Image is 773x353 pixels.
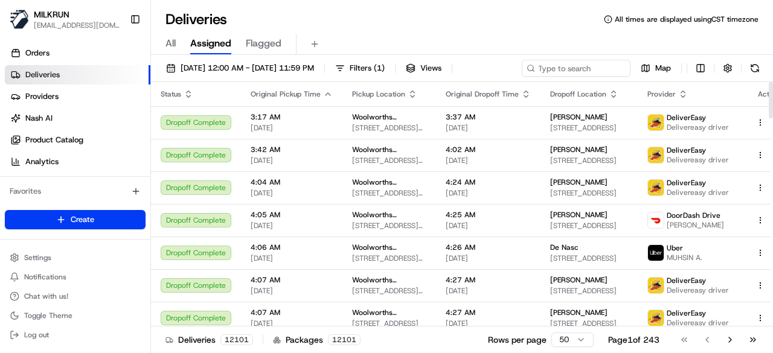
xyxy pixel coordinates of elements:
span: 4:07 AM [251,275,333,285]
span: 3:17 AM [251,112,333,122]
span: [STREET_ADDRESS][PERSON_NAME] [352,123,426,133]
span: Woolworths Supermarket [GEOGRAPHIC_DATA] - [GEOGRAPHIC_DATA] [352,112,426,122]
span: [PERSON_NAME] [550,145,608,154]
span: [DATE] [251,188,333,198]
button: Notifications [5,269,146,285]
span: 4:24 AM [446,177,531,187]
span: [DATE] [251,123,333,133]
span: Dropoff Location [550,89,606,99]
span: Log out [24,330,49,340]
button: Toggle Theme [5,307,146,324]
a: Nash AI [5,109,150,128]
span: DeliverEasy [667,308,706,318]
button: Log out [5,326,146,343]
span: [STREET_ADDRESS] [550,286,628,296]
img: delivereasy_logo.png [648,310,664,326]
p: Rows per page [488,334,547,346]
span: 4:07 AM [251,308,333,317]
span: [STREET_ADDRESS][PERSON_NAME] [352,286,426,296]
span: Provider [647,89,676,99]
img: MILKRUN [10,10,29,29]
span: Delivereasy driver [667,285,729,295]
span: [DATE] [446,286,531,296]
button: Settings [5,249,146,266]
span: MUHSIN A. [667,253,702,262]
span: Chat with us! [24,291,68,301]
span: [STREET_ADDRESS][PERSON_NAME] [352,221,426,231]
span: [EMAIL_ADDRESS][DOMAIN_NAME] [34,21,120,30]
span: [STREET_ADDRESS] [550,253,628,263]
button: Map [635,60,676,77]
span: Delivereasy driver [667,155,729,165]
span: DeliverEasy [667,276,706,285]
span: ( 1 ) [374,63,385,74]
span: Woolworths Supermarket NZ - [GEOGRAPHIC_DATA] [352,243,426,252]
button: Filters(1) [330,60,390,77]
span: [DATE] [446,188,531,198]
div: Deliveries [165,334,253,346]
span: [DATE] [251,319,333,328]
a: Product Catalog [5,130,150,150]
a: Providers [5,87,150,106]
span: [DATE] [446,156,531,165]
span: 4:04 AM [251,177,333,187]
span: Uber [667,243,683,253]
span: Create [71,214,94,225]
span: DeliverEasy [667,113,706,122]
span: Woolworths Supermarket [GEOGRAPHIC_DATA] - [GEOGRAPHIC_DATA] [352,145,426,154]
span: Orders [25,48,50,59]
span: Deliveries [25,69,60,80]
span: 4:02 AM [446,145,531,154]
span: Notifications [24,272,66,282]
span: Product Catalog [25,135,83,145]
span: Delivereasy driver [667,318,729,328]
span: [DATE] [446,253,531,263]
span: Settings [24,253,51,262]
img: delivereasy_logo.png [648,278,664,293]
input: Type to search [522,60,630,77]
span: [PERSON_NAME] [550,112,608,122]
img: delivereasy_logo.png [648,180,664,196]
button: [DATE] 12:00 AM - [DATE] 11:59 PM [161,60,319,77]
span: [DATE] [251,286,333,296]
span: Map [655,63,671,74]
span: [DATE] [446,319,531,328]
span: [PERSON_NAME] [550,210,608,220]
span: Woolworths Supermarket [GEOGRAPHIC_DATA] - [GEOGRAPHIC_DATA] [352,275,426,285]
button: Refresh [746,60,763,77]
span: [PERSON_NAME] [550,177,608,187]
span: [STREET_ADDRESS][PERSON_NAME][PERSON_NAME] [352,253,426,263]
span: [DATE] [251,221,333,231]
img: delivereasy_logo.png [648,115,664,130]
span: Toggle Theme [24,311,72,320]
span: 4:25 AM [446,210,531,220]
span: DeliverEasy [667,145,706,155]
span: 4:05 AM [251,210,333,220]
span: DoorDash Drive [667,211,720,220]
span: [DATE] 12:00 AM - [DATE] 11:59 PM [181,63,314,74]
span: Original Pickup Time [251,89,321,99]
span: DeliverEasy [667,178,706,188]
span: Nash AI [25,113,53,124]
div: Page 1 of 243 [608,334,659,346]
span: All [165,36,176,51]
span: [DATE] [446,221,531,231]
span: [STREET_ADDRESS][PERSON_NAME] [352,188,426,198]
img: delivereasy_logo.png [648,147,664,163]
span: 4:27 AM [446,308,531,317]
span: Flagged [246,36,281,51]
img: uber-new-logo.jpeg [648,245,664,261]
span: [STREET_ADDRESS][PERSON_NAME] [352,156,426,165]
img: doordash_logo_v2.png [648,212,664,228]
span: Status [161,89,181,99]
span: [STREET_ADDRESS] [550,156,628,165]
span: 4:06 AM [251,243,333,252]
span: [STREET_ADDRESS] [550,123,628,133]
div: 12101 [328,334,361,345]
span: [STREET_ADDRESS] [550,221,628,231]
a: Orders [5,43,150,63]
div: 12101 [220,334,253,345]
span: Woolworths Supermarket [GEOGRAPHIC_DATA] - [GEOGRAPHIC_DATA] [352,177,426,187]
button: MILKRUN [34,8,69,21]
